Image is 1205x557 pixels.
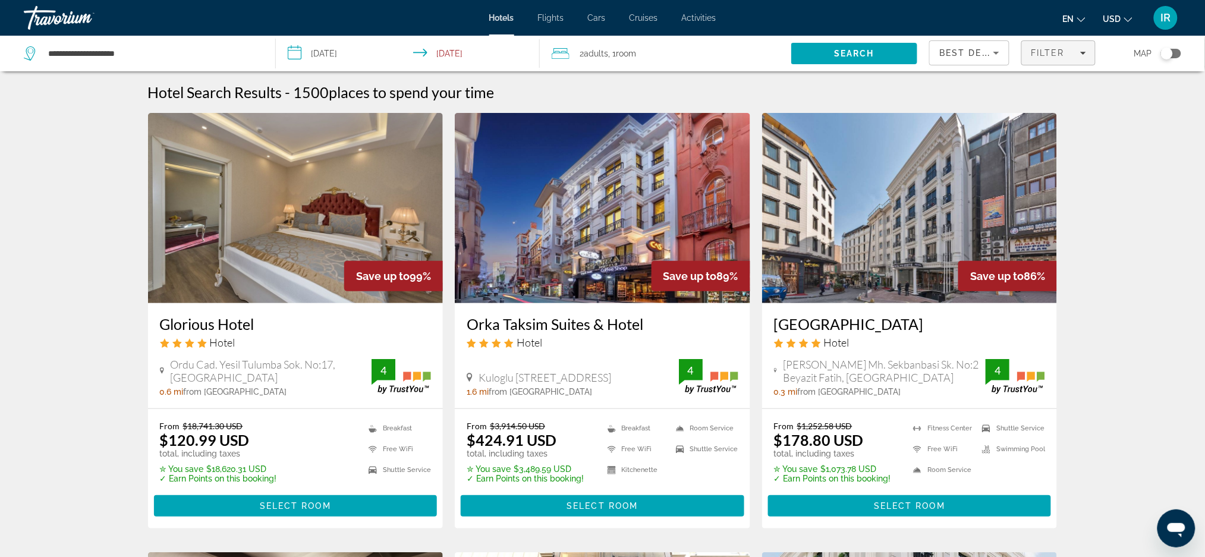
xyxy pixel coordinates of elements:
ins: $120.99 USD [160,431,250,449]
img: TrustYou guest rating badge [679,359,738,394]
a: Select Room [154,498,438,511]
div: 4 star Hotel [467,336,738,349]
li: Fitness Center [907,421,976,436]
button: User Menu [1150,5,1181,30]
input: Search hotel destination [47,45,257,62]
iframe: Button to launch messaging window [1157,509,1195,547]
img: Glorious Hotel [148,113,443,303]
span: Select Room [567,501,638,511]
a: Cruises [630,13,658,23]
a: Select Room [768,498,1052,511]
del: $3,914.50 USD [490,421,545,431]
button: Change language [1063,10,1086,27]
span: Save up to [663,270,717,282]
span: ✮ You save [774,464,818,474]
p: $1,073.78 USD [774,464,891,474]
span: From [774,421,794,431]
div: 89% [652,261,750,291]
li: Shuttle Service [976,421,1045,436]
span: Search [834,49,874,58]
li: Shuttle Service [670,442,738,457]
img: TrustYou guest rating badge [372,359,431,394]
span: places to spend your time [329,83,495,101]
li: Breakfast [363,421,431,436]
button: Select check in and out date [276,36,540,71]
span: Select Room [874,501,945,511]
img: TrustYou guest rating badge [986,359,1045,394]
p: $18,620.31 USD [160,464,277,474]
li: Shuttle Service [363,462,431,477]
li: Swimming Pool [976,442,1045,457]
li: Room Service [670,421,738,436]
a: Orka Taksim Suites & Hotel [467,315,738,333]
img: Piya Sport Hotel [762,113,1058,303]
p: total, including taxes [160,449,277,458]
span: 0.6 mi [160,387,184,396]
div: 86% [958,261,1057,291]
li: Kitchenette [602,462,670,477]
span: from [GEOGRAPHIC_DATA] [489,387,592,396]
span: Best Deals [939,48,1001,58]
button: Travelers: 2 adults, 0 children [540,36,792,71]
span: , 1 [609,45,637,62]
div: 4 [679,363,703,377]
span: Map [1134,45,1152,62]
li: Free WiFi [602,442,670,457]
span: [PERSON_NAME] Mh. Sekbanbasi Sk. No:2 Beyazit Fatih, [GEOGRAPHIC_DATA] [783,358,986,384]
span: 2 [580,45,609,62]
p: $3,489.59 USD [467,464,584,474]
span: ✮ You save [467,464,511,474]
h2: 1500 [294,83,495,101]
span: Flights [538,13,564,23]
div: 4 [372,363,395,377]
span: Hotel [824,336,850,349]
span: from [GEOGRAPHIC_DATA] [798,387,901,396]
span: 1.6 mi [467,387,489,396]
span: 0.3 mi [774,387,798,396]
button: Select Room [461,495,744,517]
div: 4 star Hotel [774,336,1046,349]
a: Orka Taksim Suites & Hotel [455,113,750,303]
h1: Hotel Search Results [148,83,282,101]
p: ✓ Earn Points on this booking! [774,474,891,483]
div: 4 [986,363,1009,377]
button: Select Room [768,495,1052,517]
span: From [160,421,180,431]
span: Save up to [970,270,1024,282]
del: $1,252.58 USD [797,421,852,431]
span: Save up to [356,270,410,282]
a: Cars [588,13,606,23]
button: Change currency [1103,10,1132,27]
div: 99% [344,261,443,291]
a: [GEOGRAPHIC_DATA] [774,315,1046,333]
ins: $424.91 USD [467,431,556,449]
p: ✓ Earn Points on this booking! [160,474,277,483]
a: Select Room [461,498,744,511]
span: Kuloglu [STREET_ADDRESS] [479,371,611,384]
button: Search [791,43,917,64]
div: 4 star Hotel [160,336,432,349]
p: total, including taxes [774,449,891,458]
span: en [1063,14,1074,24]
span: ✮ You save [160,464,204,474]
span: Activities [682,13,716,23]
a: Travorium [24,2,143,33]
li: Breakfast [602,421,670,436]
a: Hotels [489,13,514,23]
span: from [GEOGRAPHIC_DATA] [184,387,287,396]
ins: $178.80 USD [774,431,864,449]
del: $18,741.30 USD [183,421,243,431]
button: Toggle map [1152,48,1181,59]
span: USD [1103,14,1121,24]
li: Free WiFi [363,442,431,457]
a: Glorious Hotel [160,315,432,333]
span: Ordu Cad. Yesil Tulumba Sok. No:17, [GEOGRAPHIC_DATA] [170,358,372,384]
p: total, including taxes [467,449,584,458]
